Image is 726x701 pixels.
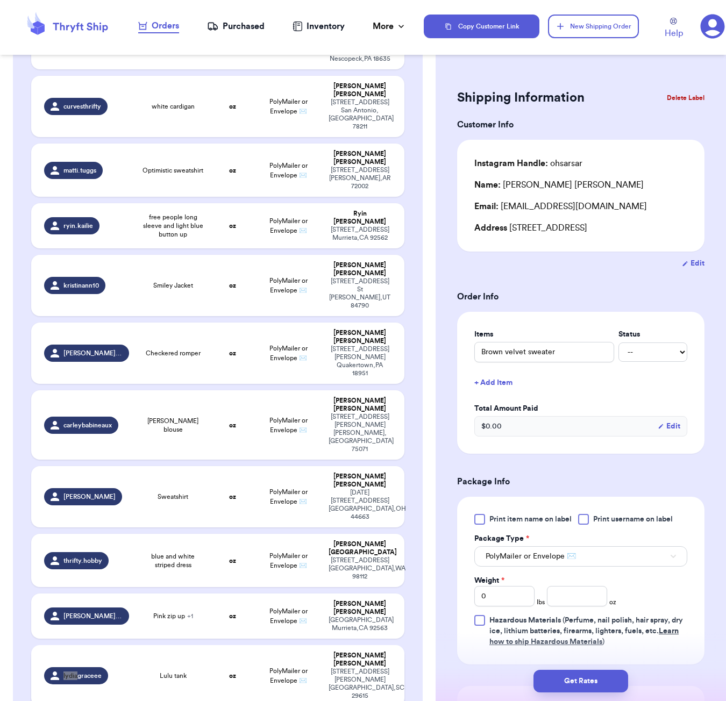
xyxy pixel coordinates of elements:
span: [PERSON_NAME] [63,492,116,501]
span: Hazardous Materials [489,617,561,624]
span: [PERSON_NAME].[PERSON_NAME] [63,612,123,620]
strong: oz [229,613,236,619]
div: [EMAIL_ADDRESS][DOMAIN_NAME] [474,200,687,213]
span: Instagram Handle: [474,159,548,168]
strong: oz [229,103,236,110]
h3: Customer Info [457,118,704,131]
strong: oz [229,422,236,428]
span: thrifty.hobby [63,556,102,565]
span: Print item name on label [489,514,572,525]
span: carleybabineaux [63,421,112,430]
span: Smiley Jacket [153,281,193,290]
span: Help [665,27,683,40]
span: blue and white striped dress [142,552,204,569]
h3: Package Info [457,475,704,488]
span: oz [609,598,616,606]
label: Items [474,329,614,340]
div: [STREET_ADDRESS] [PERSON_NAME] , AR 72002 [329,166,392,190]
span: [PERSON_NAME].[PERSON_NAME] [63,349,123,357]
h3: Order Info [457,290,704,303]
span: Checkered romper [146,349,201,357]
div: More [373,20,407,33]
label: Status [618,329,687,340]
span: Lulu tank [160,671,187,680]
div: [PERSON_NAME] [PERSON_NAME] [329,652,392,668]
span: Email: [474,202,499,211]
div: [PERSON_NAME] [PERSON_NAME] [329,82,392,98]
strong: oz [229,350,236,356]
span: curvesthrifty [63,102,101,111]
span: PolyMailer or Envelope ✉️ [269,417,308,433]
span: PolyMailer or Envelope ✉️ [486,551,576,562]
div: [PERSON_NAME] [PERSON_NAME] [329,329,392,345]
span: PolyMailer or Envelope ✉️ [269,608,308,624]
button: PolyMailer or Envelope ✉️ [474,546,687,567]
button: + Add Item [470,371,692,395]
div: [PERSON_NAME] [PERSON_NAME] [329,600,392,616]
label: Package Type [474,533,529,544]
span: Optimistic sweatshirt [143,166,203,175]
div: [STREET_ADDRESS] Murrieta , CA 92562 [329,226,392,242]
span: (Perfume, nail polish, hair spray, dry ice, lithium batteries, firearms, lighters, fuels, etc. ) [489,617,683,646]
span: matti.tuggs [63,166,96,175]
span: PolyMailer or Envelope ✉️ [269,162,308,178]
span: lydiagraceee [63,671,102,680]
div: [STREET_ADDRESS][PERSON_NAME] Quakertown , PA 18951 [329,345,392,377]
span: + 1 [187,613,193,619]
span: PolyMailer or Envelope ✉️ [269,98,308,115]
h2: Shipping Information [457,89,585,106]
span: [PERSON_NAME] blouse [142,417,204,434]
div: [PERSON_NAME] [PERSON_NAME] [474,178,644,191]
span: Name: [474,181,501,189]
div: [PERSON_NAME] [PERSON_NAME] [329,397,392,413]
a: Orders [138,19,179,33]
span: kristinann10 [63,281,99,290]
span: PolyMailer or Envelope ✉️ [269,668,308,684]
div: [STREET_ADDRESS] [474,221,687,234]
button: Get Rates [533,670,628,692]
button: Edit [682,258,704,269]
div: [PERSON_NAME] [GEOGRAPHIC_DATA] [329,540,392,556]
span: PolyMailer or Envelope ✉️ [269,277,308,294]
span: Print username on label [593,514,673,525]
span: PolyMailer or Envelope ✉️ [269,218,308,234]
label: Weight [474,575,504,586]
button: Copy Customer Link [424,15,540,38]
span: PolyMailer or Envelope ✉️ [269,553,308,569]
div: [DATE][STREET_ADDRESS] [GEOGRAPHIC_DATA] , OH 44663 [329,489,392,521]
strong: oz [229,167,236,174]
div: [PERSON_NAME] [PERSON_NAME] [329,473,392,489]
div: [STREET_ADDRESS] San Antonio , [GEOGRAPHIC_DATA] 78211 [329,98,392,131]
span: free people long sleeve and light blue button up [142,213,204,239]
a: Inventory [293,20,345,33]
span: ryin.kailie [63,221,93,230]
button: Delete Label [663,86,709,110]
div: [STREET_ADDRESS][PERSON_NAME] [GEOGRAPHIC_DATA] , SC 29615 [329,668,392,700]
span: Sweatshirt [158,492,188,501]
div: [PERSON_NAME] [PERSON_NAME] [329,150,392,166]
span: PolyMailer or Envelope ✉️ [269,345,308,361]
div: Ryin [PERSON_NAME] [329,210,392,226]
div: Orders [138,19,179,32]
a: Purchased [207,20,265,33]
span: Address [474,224,507,232]
strong: oz [229,282,236,289]
div: ohsarsar [474,157,582,170]
label: Total Amount Paid [474,403,687,414]
div: [PERSON_NAME] [PERSON_NAME] [329,261,392,277]
button: Edit [658,421,680,432]
a: Help [665,18,683,40]
div: [STREET_ADDRESS] [GEOGRAPHIC_DATA] , WA 98112 [329,556,392,581]
span: white cardigan [152,102,195,111]
button: New Shipping Order [548,15,638,38]
div: [GEOGRAPHIC_DATA] Murrieta , CA 92563 [329,616,392,632]
strong: oz [229,493,236,500]
div: [STREET_ADDRESS][PERSON_NAME] [PERSON_NAME] , [GEOGRAPHIC_DATA] 75071 [329,413,392,453]
span: lbs [537,598,545,606]
strong: oz [229,223,236,229]
span: $ 0.00 [481,421,502,432]
span: PolyMailer or Envelope ✉️ [269,489,308,505]
div: [STREET_ADDRESS] St [PERSON_NAME] , UT 84790 [329,277,392,310]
